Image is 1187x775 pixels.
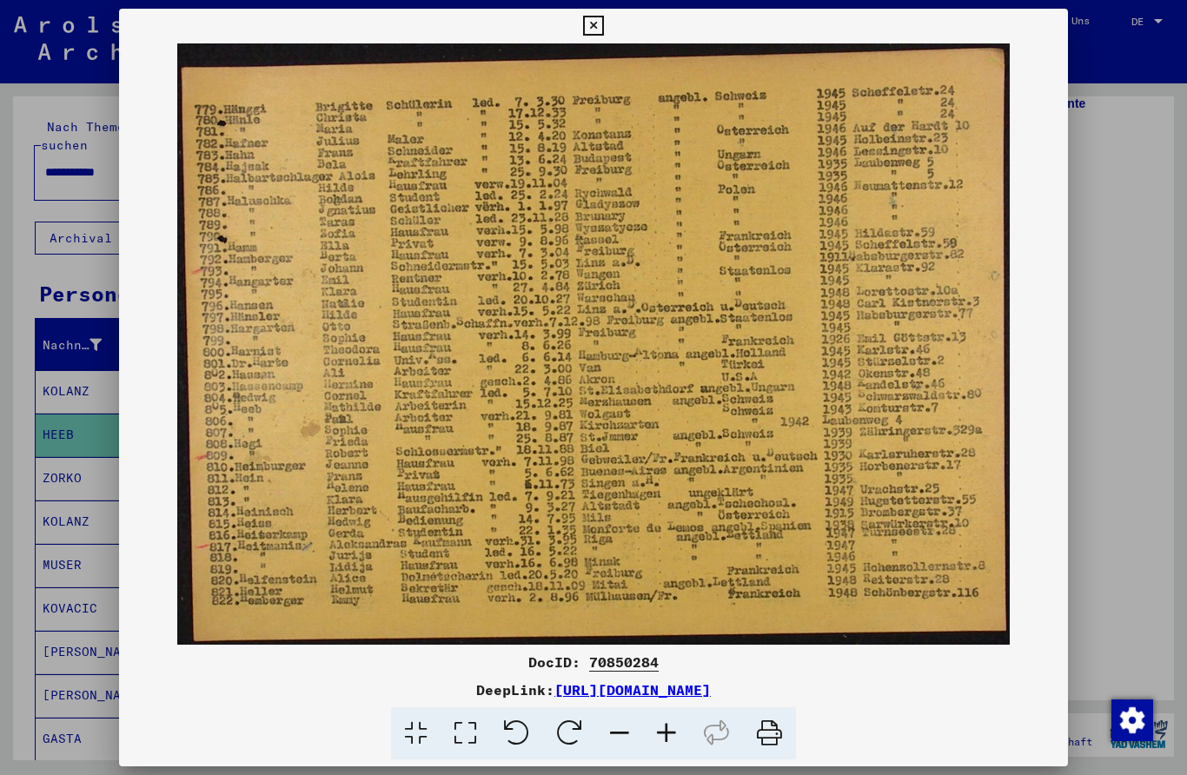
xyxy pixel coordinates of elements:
img: Zustimmung ändern [1111,699,1153,741]
div: DocID: [119,652,1069,672]
a: [URL][DOMAIN_NAME] [554,681,711,699]
div: DeepLink: [119,679,1069,700]
div: Zustimmung ändern [1111,699,1152,740]
img: 001.jpg [119,43,1069,645]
